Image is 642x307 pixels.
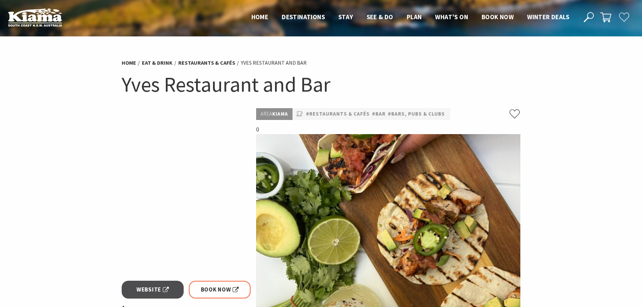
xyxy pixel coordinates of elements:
a: See & Do [367,13,393,22]
span: Book now [482,13,514,21]
span: See & Do [367,13,393,21]
span: Website [136,285,169,294]
a: Home [122,59,136,66]
a: Eat & Drink [142,59,173,66]
a: Book Now [189,281,251,299]
a: Winter Deals [527,13,569,22]
span: Plan [407,13,422,21]
span: Home [251,13,269,21]
p: Kiama [256,108,293,120]
span: What’s On [435,13,468,21]
span: Winter Deals [527,13,569,21]
a: Stay [338,13,353,22]
a: #Restaurants & Cafés [306,110,370,118]
a: #bar [372,110,386,118]
span: Area [261,111,272,117]
li: Yves Restaurant and Bar [241,59,307,67]
span: Stay [338,13,353,21]
h1: Yves Restaurant and Bar [122,71,521,98]
span: Destinations [282,13,325,21]
a: Restaurants & Cafés [178,59,235,66]
a: Book now [482,13,514,22]
a: What’s On [435,13,468,22]
nav: Main Menu [245,12,576,23]
a: Destinations [282,13,325,22]
a: Home [251,13,269,22]
a: #Bars, Pubs & Clubs [388,110,445,118]
span: Book Now [201,285,239,294]
a: Plan [407,13,422,22]
a: Website [122,281,184,299]
img: Kiama Logo [8,8,62,27]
